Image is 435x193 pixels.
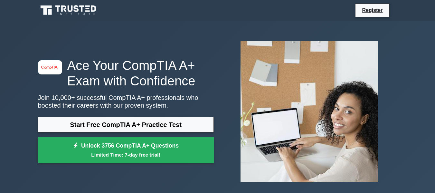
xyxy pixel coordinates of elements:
[38,137,214,163] a: Unlock 3756 CompTIA A+ QuestionsLimited Time: 7-day free trial!
[38,94,214,109] p: Join 10,000+ successful CompTIA A+ professionals who boosted their careers with our proven system.
[358,6,386,14] a: Register
[46,151,206,159] small: Limited Time: 7-day free trial!
[38,58,214,89] h1: Ace Your CompTIA A+ Exam with Confidence
[38,117,214,132] a: Start Free CompTIA A+ Practice Test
